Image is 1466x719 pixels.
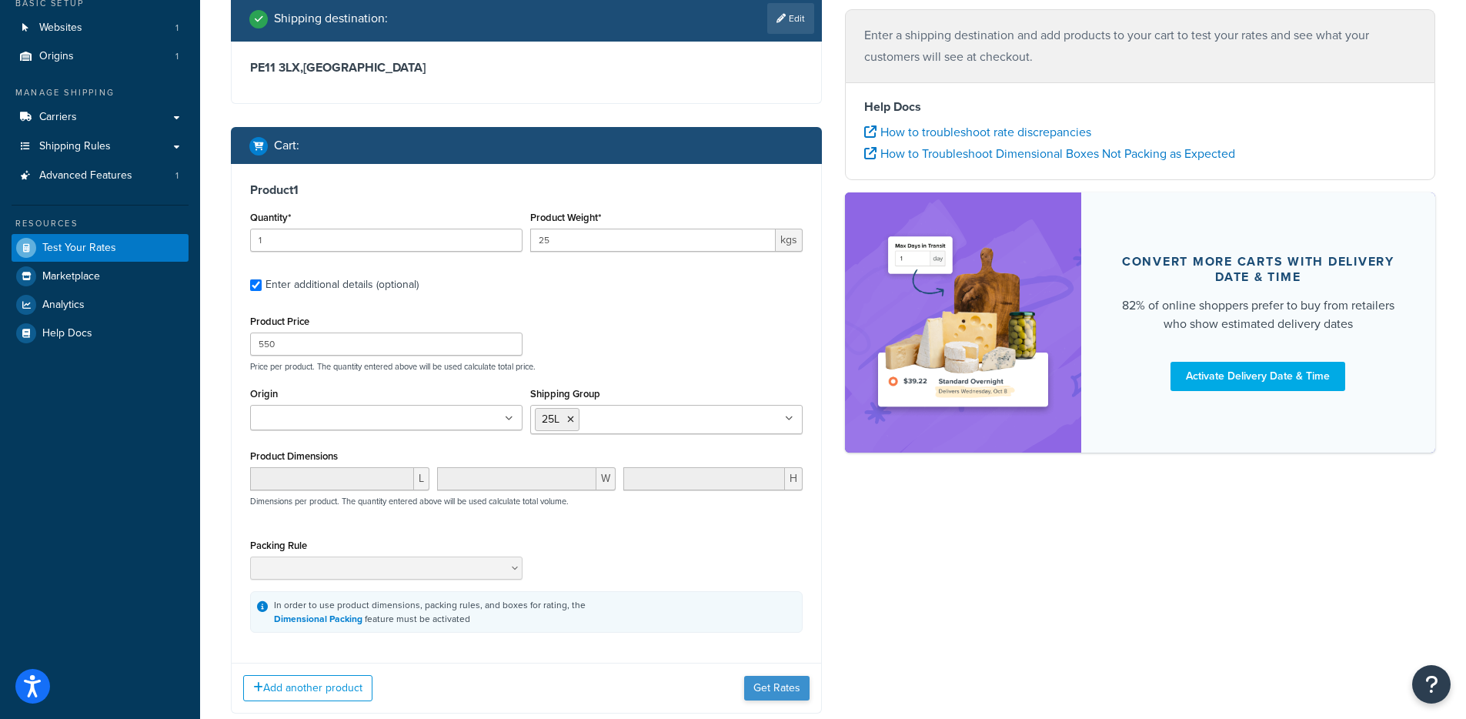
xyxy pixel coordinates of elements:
li: Websites [12,14,189,42]
a: How to troubleshoot rate discrepancies [864,123,1091,141]
div: Enter additional details (optional) [265,274,419,296]
a: Analytics [12,291,189,319]
h3: PE11 3LX , [GEOGRAPHIC_DATA] [250,60,803,75]
a: Shipping Rules [12,132,189,161]
span: Marketplace [42,270,100,283]
p: Dimensions per product. The quantity entered above will be used calculate total volume. [246,496,569,507]
button: Add another product [243,675,372,701]
a: Websites1 [12,14,189,42]
span: Advanced Features [39,169,132,182]
a: Test Your Rates [12,234,189,262]
a: Activate Delivery Date & Time [1170,362,1345,391]
span: L [414,467,429,490]
div: Manage Shipping [12,86,189,99]
h2: Shipping destination : [274,12,388,25]
button: Get Rates [744,676,810,701]
span: 1 [175,22,179,35]
span: Websites [39,22,82,35]
span: 1 [175,50,179,63]
a: Carriers [12,103,189,132]
label: Product Price [250,316,309,327]
label: Shipping Group [530,388,600,400]
label: Origin [250,388,278,400]
button: Open Resource Center [1412,665,1451,704]
a: How to Troubleshoot Dimensional Boxes Not Packing as Expected [864,145,1235,162]
a: Edit [767,3,814,34]
li: Advanced Features [12,162,189,190]
div: In order to use product dimensions, packing rules, and boxes for rating, the feature must be acti... [274,598,586,626]
img: feature-image-ddt-36eae7f7280da8017bfb280eaccd9c446f90b1fe08728e4019434db127062ab4.png [868,216,1058,430]
input: 0.0 [250,229,523,252]
span: kgs [776,229,803,252]
label: Product Dimensions [250,450,338,462]
span: Carriers [39,111,77,124]
span: 1 [175,169,179,182]
a: Marketplace [12,263,189,290]
a: Origins1 [12,42,189,71]
li: Origins [12,42,189,71]
label: Quantity* [250,212,291,223]
span: Test Your Rates [42,242,116,255]
label: Product Weight* [530,212,601,223]
a: Advanced Features1 [12,162,189,190]
span: Shipping Rules [39,140,111,153]
p: Enter a shipping destination and add products to your cart to test your rates and see what your c... [864,25,1417,68]
div: Convert more carts with delivery date & time [1118,254,1399,285]
h4: Help Docs [864,98,1417,116]
span: Origins [39,50,74,63]
label: Packing Rule [250,540,307,551]
span: Analytics [42,299,85,312]
a: Help Docs [12,319,189,347]
h2: Cart : [274,139,299,152]
span: H [785,467,803,490]
div: 82% of online shoppers prefer to buy from retailers who show estimated delivery dates [1118,296,1399,333]
span: Help Docs [42,327,92,340]
p: Price per product. The quantity entered above will be used calculate total price. [246,361,806,372]
a: Dimensional Packing [274,612,362,626]
h3: Product 1 [250,182,803,198]
input: 0.00 [530,229,776,252]
div: Resources [12,217,189,230]
span: 25L [542,411,559,427]
span: W [596,467,616,490]
input: Enter additional details (optional) [250,279,262,291]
